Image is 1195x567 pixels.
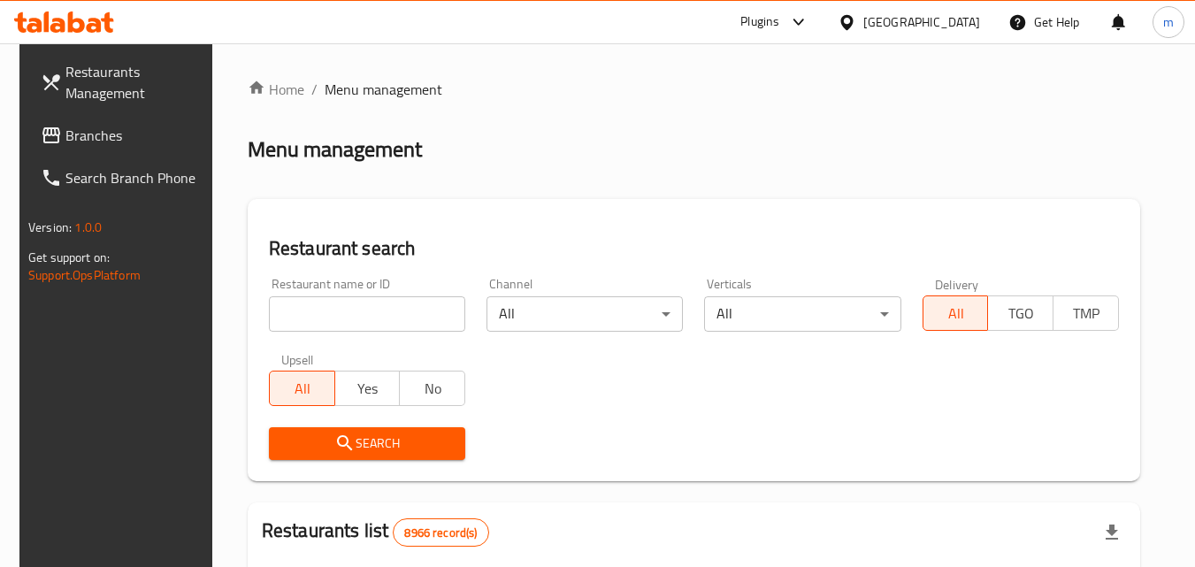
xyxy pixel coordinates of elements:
button: TGO [987,295,1053,331]
label: Delivery [935,278,979,290]
div: Export file [1091,511,1133,554]
input: Search for restaurant name or ID.. [269,296,465,332]
a: Support.OpsPlatform [28,264,141,287]
nav: breadcrumb [248,79,1140,100]
button: All [269,371,335,406]
a: Home [248,79,304,100]
div: Plugins [740,11,779,33]
span: TMP [1061,301,1112,326]
button: No [399,371,465,406]
div: All [704,296,900,332]
a: Search Branch Phone [27,157,219,199]
a: Branches [27,114,219,157]
label: Upsell [281,353,314,365]
div: [GEOGRAPHIC_DATA] [863,12,980,32]
span: Yes [342,376,394,402]
span: Branches [65,125,205,146]
h2: Restaurants list [262,517,489,547]
div: All [486,296,683,332]
span: Restaurants Management [65,61,205,103]
span: Search [283,433,451,455]
span: Get support on: [28,246,110,269]
span: All [931,301,982,326]
button: TMP [1053,295,1119,331]
li: / [311,79,318,100]
span: No [407,376,458,402]
button: Yes [334,371,401,406]
h2: Restaurant search [269,235,1119,262]
span: Version: [28,216,72,239]
h2: Menu management [248,135,422,164]
span: All [277,376,328,402]
span: m [1163,12,1174,32]
a: Restaurants Management [27,50,219,114]
span: Search Branch Phone [65,167,205,188]
span: TGO [995,301,1046,326]
span: Menu management [325,79,442,100]
button: All [923,295,989,331]
div: Total records count [393,518,488,547]
span: 8966 record(s) [394,525,487,541]
button: Search [269,427,465,460]
span: 1.0.0 [74,216,102,239]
